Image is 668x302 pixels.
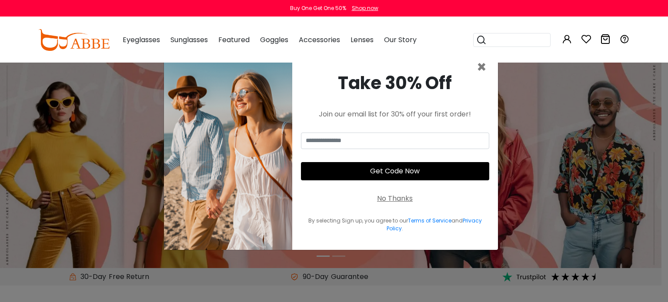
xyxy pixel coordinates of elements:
[301,217,489,232] div: By selecting Sign up, you agree to our and .
[384,35,417,45] span: Our Story
[352,4,378,12] div: Shop now
[301,70,489,96] div: Take 30% Off
[301,109,489,119] div: Join our email list for 30% off your first order!
[347,4,378,12] a: Shop now
[477,56,487,78] span: ×
[351,35,374,45] span: Lenses
[38,29,110,51] img: abbeglasses.com
[123,35,160,45] span: Eyeglasses
[301,162,489,180] button: Get Code Now
[170,35,208,45] span: Sunglasses
[260,35,288,45] span: Goggles
[377,193,413,204] div: No Thanks
[290,4,346,12] div: Buy One Get One 50%
[218,35,250,45] span: Featured
[164,53,292,250] img: welcome
[477,60,487,75] button: Close
[299,35,340,45] span: Accessories
[387,217,482,232] a: Privacy Policy
[408,217,451,224] a: Terms of Service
